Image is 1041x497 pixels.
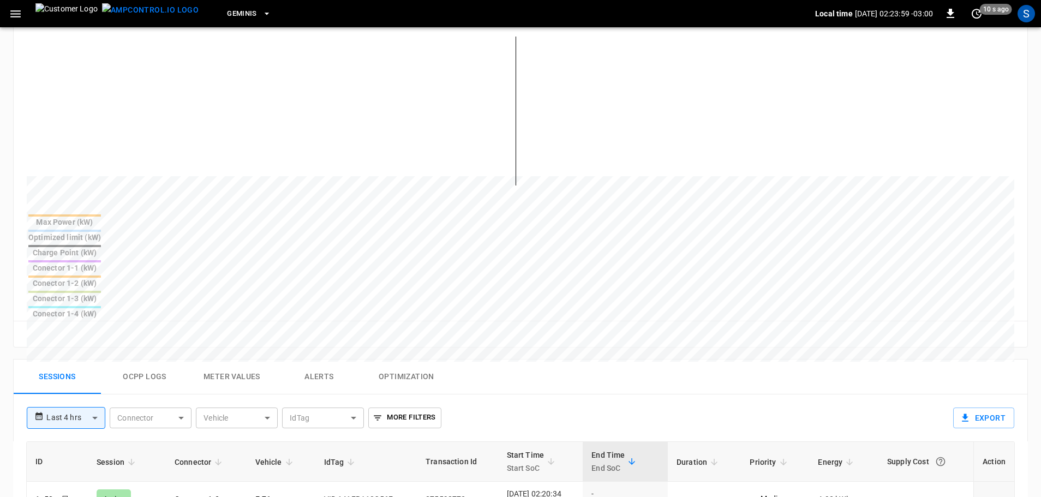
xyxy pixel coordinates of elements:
button: More Filters [368,408,441,428]
div: Supply Cost [887,452,965,471]
th: Transaction Id [417,442,498,482]
div: End Time [591,448,625,475]
button: Meter Values [188,360,276,394]
p: End SoC [591,462,625,475]
span: Start TimeStart SoC [507,448,559,475]
span: Vehicle [255,456,296,469]
button: Sessions [14,360,101,394]
button: Optimization [363,360,450,394]
span: End TimeEnd SoC [591,448,639,475]
th: ID [27,442,88,482]
img: ampcontrol.io logo [102,3,199,17]
button: Geminis [223,3,276,25]
p: Start SoC [507,462,545,475]
span: Priority [750,456,790,469]
p: [DATE] 02:23:59 -03:00 [855,8,933,19]
div: Last 4 hrs [46,408,105,428]
span: IdTag [324,456,358,469]
img: Customer Logo [35,3,98,24]
button: Ocpp logs [101,360,188,394]
span: Session [97,456,139,469]
span: Energy [818,456,857,469]
button: The cost of your charging session based on your supply rates [931,452,950,471]
span: Geminis [227,8,257,20]
button: Export [953,408,1014,428]
div: Start Time [507,448,545,475]
p: Local time [815,8,853,19]
button: Alerts [276,360,363,394]
th: Action [973,442,1014,482]
span: 10 s ago [980,4,1012,15]
button: set refresh interval [968,5,985,22]
div: profile-icon [1018,5,1035,22]
span: Duration [677,456,721,469]
span: Connector [175,456,225,469]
